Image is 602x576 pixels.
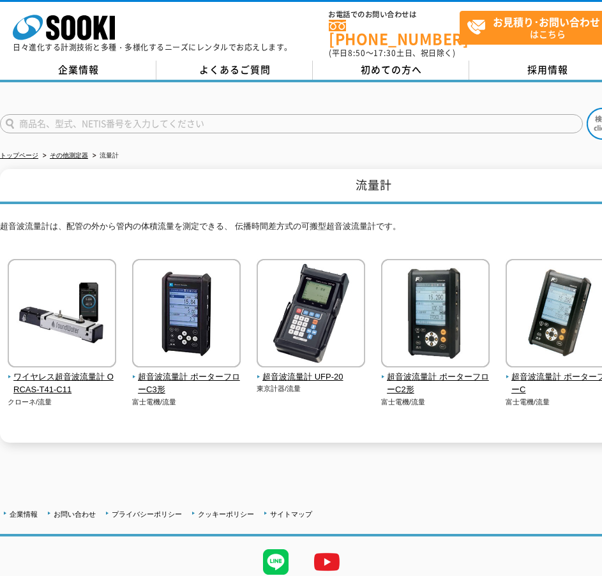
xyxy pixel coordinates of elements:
[132,259,241,371] img: 超音波流量計 ポーターフローC3形
[198,510,254,518] a: クッキーポリシー
[329,20,460,46] a: [PHONE_NUMBER]
[381,259,490,371] img: 超音波流量計 ポーターフローC2形
[257,383,366,394] p: 東京計器/流量
[8,371,117,397] span: ワイヤレス超音波流量計 ORCAS-T41-C11
[313,61,469,80] a: 初めての方へ
[13,43,292,51] p: 日々進化する計測技術と多種・多様化するニーズにレンタルでお応えします。
[8,259,116,371] img: ワイヤレス超音波流量計 ORCAS-T41-C11
[329,47,455,59] span: (平日 ～ 土日、祝日除く)
[54,510,96,518] a: お問い合わせ
[270,510,312,518] a: サイトマップ
[381,397,490,408] p: 富士電機/流量
[493,14,600,29] strong: お見積り･お問い合わせ
[10,510,38,518] a: 企業情報
[348,47,366,59] span: 8:50
[156,61,313,80] a: よくあるご質問
[257,259,365,371] img: 超音波流量計 UFP-20
[132,371,241,397] span: 超音波流量計 ポーターフローC3形
[8,358,117,397] a: ワイヤレス超音波流量計 ORCAS-T41-C11
[257,358,366,384] a: 超音波流量計 UFP-20
[50,152,88,159] a: その他測定器
[381,358,490,397] a: 超音波流量計 ポーターフローC2形
[257,371,366,384] span: 超音波流量計 UFP-20
[361,63,422,77] span: 初めての方へ
[112,510,182,518] a: プライバシーポリシー
[329,11,460,18] span: お電話でのお問い合わせは
[373,47,396,59] span: 17:30
[132,358,241,397] a: 超音波流量計 ポーターフローC3形
[90,149,119,163] li: 流量計
[132,397,241,408] p: 富士電機/流量
[381,371,490,397] span: 超音波流量計 ポーターフローC2形
[8,397,117,408] p: クローネ/流量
